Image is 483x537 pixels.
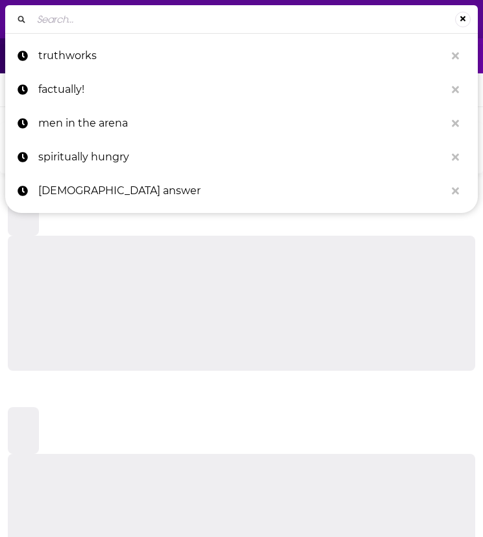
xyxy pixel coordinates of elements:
p: factually! [38,73,445,106]
a: spiritually hungry [5,140,478,174]
p: men in the arena [38,106,445,140]
div: Search... [5,5,478,33]
a: [DEMOGRAPHIC_DATA] answer [5,174,478,208]
a: factually! [5,73,478,106]
a: truthworks [5,39,478,73]
p: truthworks [38,39,445,73]
p: spiritually hungry [38,140,445,174]
p: bible answer [38,174,445,208]
a: men in the arena [5,106,478,140]
input: Search... [32,9,455,30]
